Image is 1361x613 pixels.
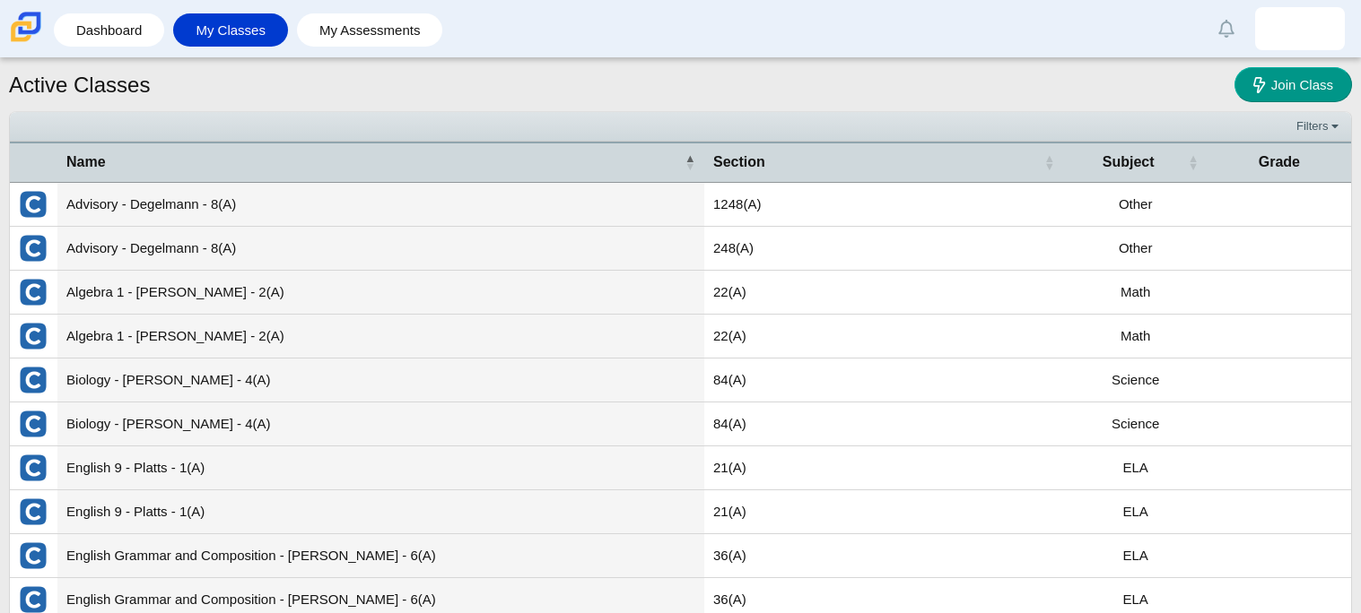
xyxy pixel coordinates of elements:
a: Carmen School of Science & Technology [7,33,45,48]
img: External class connected through Clever [19,190,48,219]
td: Biology - [PERSON_NAME] - 4(A) [57,402,704,446]
span: Subject : Activate to sort [1188,153,1199,171]
td: 22(A) [704,271,1064,315]
td: 36(A) [704,534,1064,578]
td: ELA [1064,446,1208,490]
span: Name [66,152,681,172]
td: Algebra 1 - [PERSON_NAME] - 2(A) [57,271,704,315]
td: 21(A) [704,490,1064,534]
span: Subject [1073,152,1184,172]
a: Filters [1292,117,1347,135]
td: 84(A) [704,402,1064,446]
td: Math [1064,315,1208,358]
a: Alerts [1207,9,1246,48]
img: External class connected through Clever [19,322,48,350]
td: 1248(A) [704,183,1064,227]
span: Grade [1217,152,1342,172]
td: 22(A) [704,315,1064,358]
span: Join Class [1271,77,1333,92]
a: Join Class [1234,67,1352,102]
img: External class connected through Clever [19,366,48,394]
img: Carmen School of Science & Technology [7,8,45,46]
img: External class connected through Clever [19,234,48,263]
td: Other [1064,227,1208,271]
a: Dashboard [63,13,155,47]
img: External class connected through Clever [19,278,48,306]
td: English Grammar and Composition - [PERSON_NAME] - 6(A) [57,534,704,578]
td: Advisory - Degelmann - 8(A) [57,227,704,271]
img: External class connected through Clever [19,410,48,438]
td: Advisory - Degelmann - 8(A) [57,183,704,227]
td: Algebra 1 - [PERSON_NAME] - 2(A) [57,315,704,358]
img: External class connected through Clever [19,497,48,526]
img: External class connected through Clever [19,541,48,570]
span: Name : Activate to invert sorting [685,153,695,171]
span: Section [713,152,1041,172]
td: Science [1064,402,1208,446]
td: English 9 - Platts - 1(A) [57,490,704,534]
td: Math [1064,271,1208,315]
td: Other [1064,183,1208,227]
h1: Active Classes [9,70,150,100]
td: English 9 - Platts - 1(A) [57,446,704,490]
span: Section : Activate to sort [1044,153,1055,171]
td: ELA [1064,534,1208,578]
td: Biology - [PERSON_NAME] - 4(A) [57,358,704,402]
td: Science [1064,358,1208,402]
td: ELA [1064,490,1208,534]
a: My Classes [182,13,279,47]
img: kayla.baker.Tb0A88 [1286,14,1314,43]
td: 21(A) [704,446,1064,490]
img: External class connected through Clever [19,453,48,482]
a: kayla.baker.Tb0A88 [1255,7,1345,50]
td: 84(A) [704,358,1064,402]
td: 248(A) [704,227,1064,271]
a: My Assessments [306,13,434,47]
